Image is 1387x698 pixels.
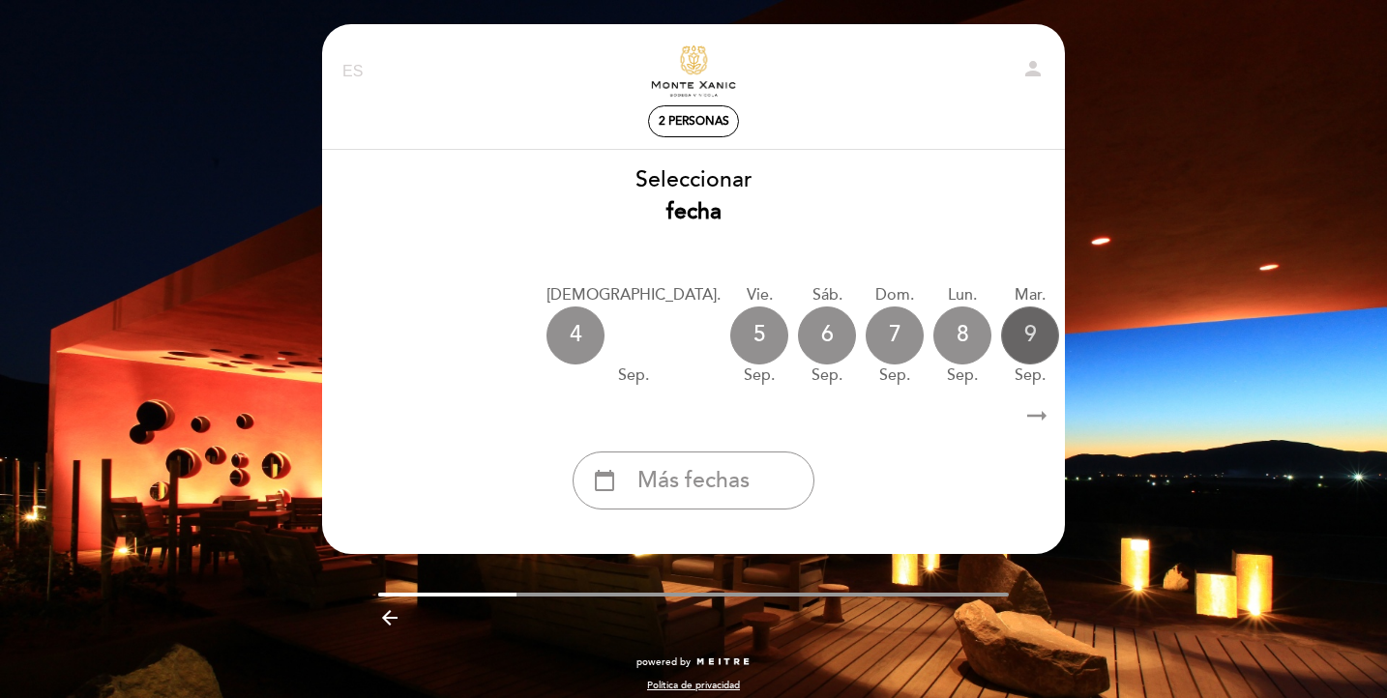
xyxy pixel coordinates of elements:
div: 9 [1001,306,1059,364]
div: 4 [546,306,605,364]
div: sep. [798,364,856,387]
div: 5 [730,306,788,364]
i: arrow_backward [378,606,401,629]
div: vie. [730,284,788,306]
div: sep. [866,364,924,387]
a: Descubre Monte Xanic [573,45,814,99]
span: Más fechas [637,465,750,497]
div: 6 [798,306,856,364]
div: sep. [730,364,788,387]
span: 2 personas [659,114,729,129]
div: 8 [933,306,991,364]
div: mar. [1001,284,1059,306]
div: [DEMOGRAPHIC_DATA]. [546,284,721,306]
div: sep. [933,364,991,387]
i: arrow_right_alt [1022,395,1051,437]
i: person [1021,57,1045,80]
div: Seleccionar [321,164,1066,228]
div: sep. [1001,364,1059,387]
i: calendar_today [593,464,616,497]
div: sáb. [798,284,856,306]
div: lun. [933,284,991,306]
img: MEITRE [695,657,751,667]
b: fecha [666,198,722,225]
button: person [1021,57,1045,87]
div: 7 [866,306,924,364]
div: sep. [546,364,721,387]
a: Política de privacidad [647,679,740,692]
a: powered by [636,655,751,669]
span: powered by [636,655,691,669]
div: dom. [866,284,924,306]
